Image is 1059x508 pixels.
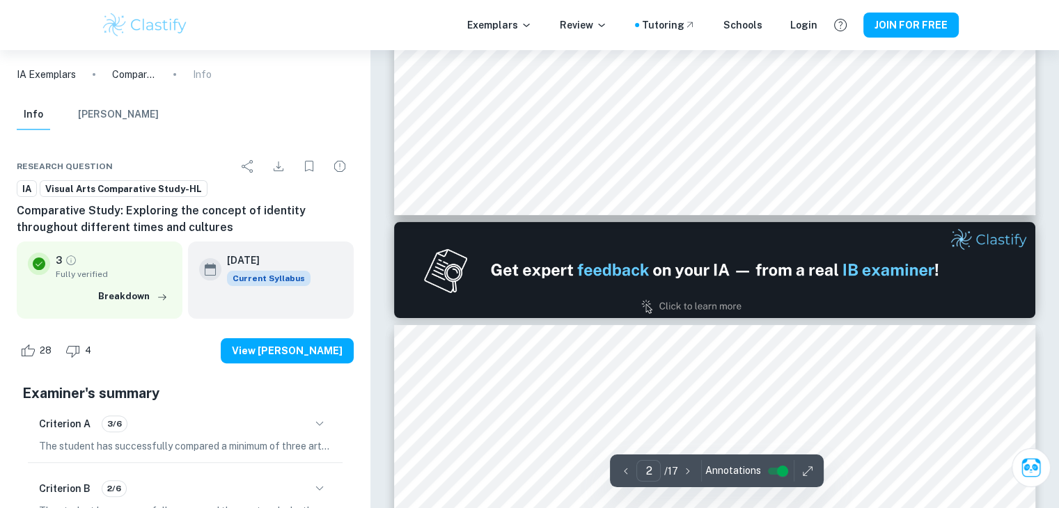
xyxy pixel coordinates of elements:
[102,482,126,495] span: 2/6
[326,152,354,180] div: Report issue
[642,17,696,33] a: Tutoring
[221,338,354,363] button: View [PERSON_NAME]
[265,152,292,180] div: Download
[863,13,959,38] button: JOIN FOR FREE
[102,418,127,430] span: 3/6
[112,67,157,82] p: Comparative Study: Exploring the concept of identity throughout different times and cultures
[829,13,852,37] button: Help and Feedback
[39,416,91,431] h6: Criterion A
[664,463,677,479] p: / 17
[32,344,59,358] span: 28
[95,286,171,307] button: Breakdown
[17,340,59,362] div: Like
[40,180,207,198] a: Visual Arts Comparative Study-HL
[234,152,262,180] div: Share
[17,203,354,236] h6: Comparative Study: Exploring the concept of identity throughout different times and cultures
[1012,448,1051,487] button: Ask Clai
[78,100,159,130] button: [PERSON_NAME]
[56,268,171,280] span: Fully verified
[39,481,91,496] h6: Criterion B
[77,344,99,358] span: 4
[723,17,762,33] a: Schools
[227,271,311,286] span: Current Syllabus
[65,254,77,267] a: Grade fully verified
[22,383,348,404] h5: Examiner's summary
[790,17,817,33] a: Login
[227,253,299,268] h6: [DATE]
[17,180,37,198] a: IA
[394,222,1036,318] img: Ad
[705,463,760,478] span: Annotations
[17,182,36,196] span: IA
[193,67,212,82] p: Info
[17,67,76,82] a: IA Exemplars
[560,17,607,33] p: Review
[101,11,189,39] img: Clastify logo
[467,17,532,33] p: Exemplars
[56,253,62,268] p: 3
[17,100,50,130] button: Info
[39,438,331,454] p: The student has successfully compared a minimum of three artworks by at least two different artis...
[40,182,207,196] span: Visual Arts Comparative Study-HL
[17,160,113,173] span: Research question
[295,152,323,180] div: Bookmark
[227,271,311,286] div: This exemplar is based on the current syllabus. Feel free to refer to it for inspiration/ideas wh...
[62,340,99,362] div: Dislike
